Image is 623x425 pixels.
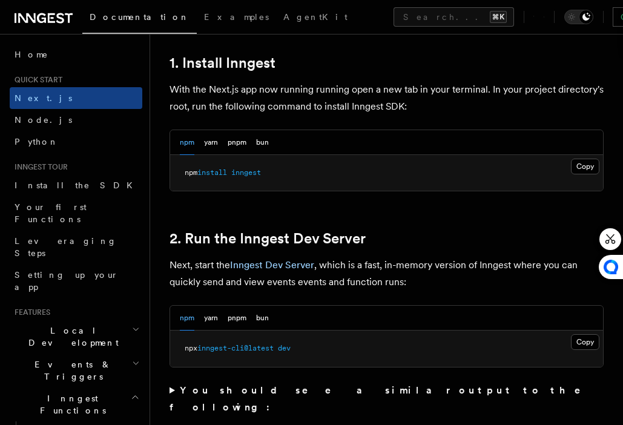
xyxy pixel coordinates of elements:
[490,11,507,23] kbd: ⌘K
[571,159,599,174] button: Copy
[170,230,366,247] a: 2. Run the Inngest Dev Server
[10,174,142,196] a: Install the SDK
[10,358,132,383] span: Events & Triggers
[228,130,246,155] button: pnpm
[15,236,117,258] span: Leveraging Steps
[564,10,593,24] button: Toggle dark mode
[15,137,59,147] span: Python
[10,44,142,65] a: Home
[204,130,218,155] button: yarn
[15,48,48,61] span: Home
[10,320,142,354] button: Local Development
[204,12,269,22] span: Examples
[170,382,604,416] summary: You should see a similar output to the following:
[180,130,194,155] button: npm
[15,180,140,190] span: Install the SDK
[170,257,604,291] p: Next, start the , which is a fast, in-memory version of Inngest where you can quickly send and vi...
[185,168,197,177] span: npm
[15,270,119,292] span: Setting up your app
[283,12,348,22] span: AgentKit
[256,130,269,155] button: bun
[185,344,197,352] span: npx
[10,264,142,298] a: Setting up your app
[10,392,131,417] span: Inngest Functions
[15,115,72,125] span: Node.js
[278,344,291,352] span: dev
[10,196,142,230] a: Your first Functions
[228,306,246,331] button: pnpm
[82,4,197,34] a: Documentation
[10,308,50,317] span: Features
[10,87,142,109] a: Next.js
[170,81,604,115] p: With the Next.js app now running running open a new tab in your terminal. In your project directo...
[197,168,227,177] span: install
[170,384,598,413] strong: You should see a similar output to the following:
[10,230,142,264] a: Leveraging Steps
[15,93,72,103] span: Next.js
[276,4,355,33] a: AgentKit
[231,168,261,177] span: inngest
[197,344,274,352] span: inngest-cli@latest
[10,387,142,421] button: Inngest Functions
[571,334,599,350] button: Copy
[394,7,514,27] button: Search...⌘K
[204,306,218,331] button: yarn
[10,131,142,153] a: Python
[90,12,190,22] span: Documentation
[256,306,269,331] button: bun
[10,354,142,387] button: Events & Triggers
[10,162,68,172] span: Inngest tour
[197,4,276,33] a: Examples
[180,306,194,331] button: npm
[10,75,62,85] span: Quick start
[10,325,132,349] span: Local Development
[10,109,142,131] a: Node.js
[170,54,275,71] a: 1. Install Inngest
[15,202,87,224] span: Your first Functions
[230,259,314,271] a: Inngest Dev Server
